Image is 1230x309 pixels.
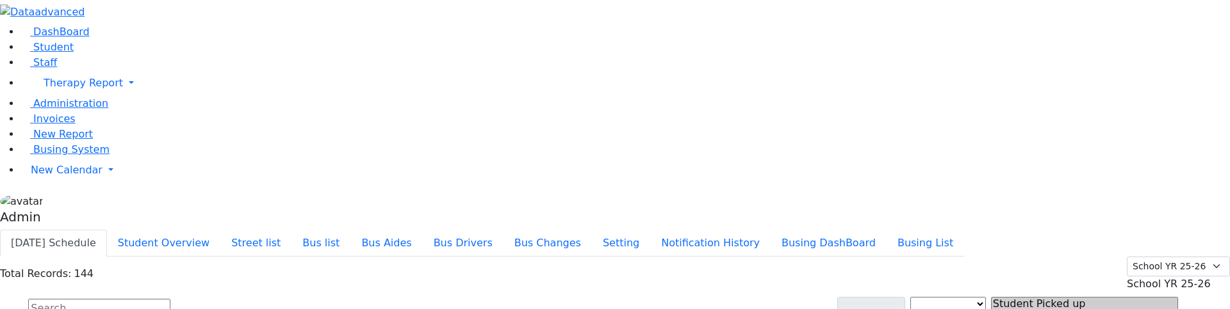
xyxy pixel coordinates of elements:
[887,230,964,257] button: Busing List
[1127,257,1230,276] select: Default select example
[504,230,592,257] button: Bus Changes
[20,26,90,38] a: DashBoard
[20,143,110,155] a: Busing System
[20,41,74,53] a: Student
[350,230,422,257] button: Bus Aides
[20,157,1230,183] a: New Calendar
[33,41,74,53] span: Student
[20,97,108,109] a: Administration
[423,230,504,257] button: Bus Drivers
[33,143,110,155] span: Busing System
[771,230,887,257] button: Busing DashBoard
[20,113,76,125] a: Invoices
[20,56,57,68] a: Staff
[20,70,1230,96] a: Therapy Report
[592,230,650,257] button: Setting
[20,128,93,140] a: New Report
[291,230,350,257] button: Bus list
[33,56,57,68] span: Staff
[33,128,93,140] span: New Report
[1127,278,1211,290] span: School YR 25-26
[74,267,94,280] span: 144
[650,230,771,257] button: Notification History
[31,164,102,176] span: New Calendar
[44,77,123,89] span: Therapy Report
[33,26,90,38] span: DashBoard
[33,113,76,125] span: Invoices
[107,230,220,257] button: Student Overview
[33,97,108,109] span: Administration
[220,230,291,257] button: Street list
